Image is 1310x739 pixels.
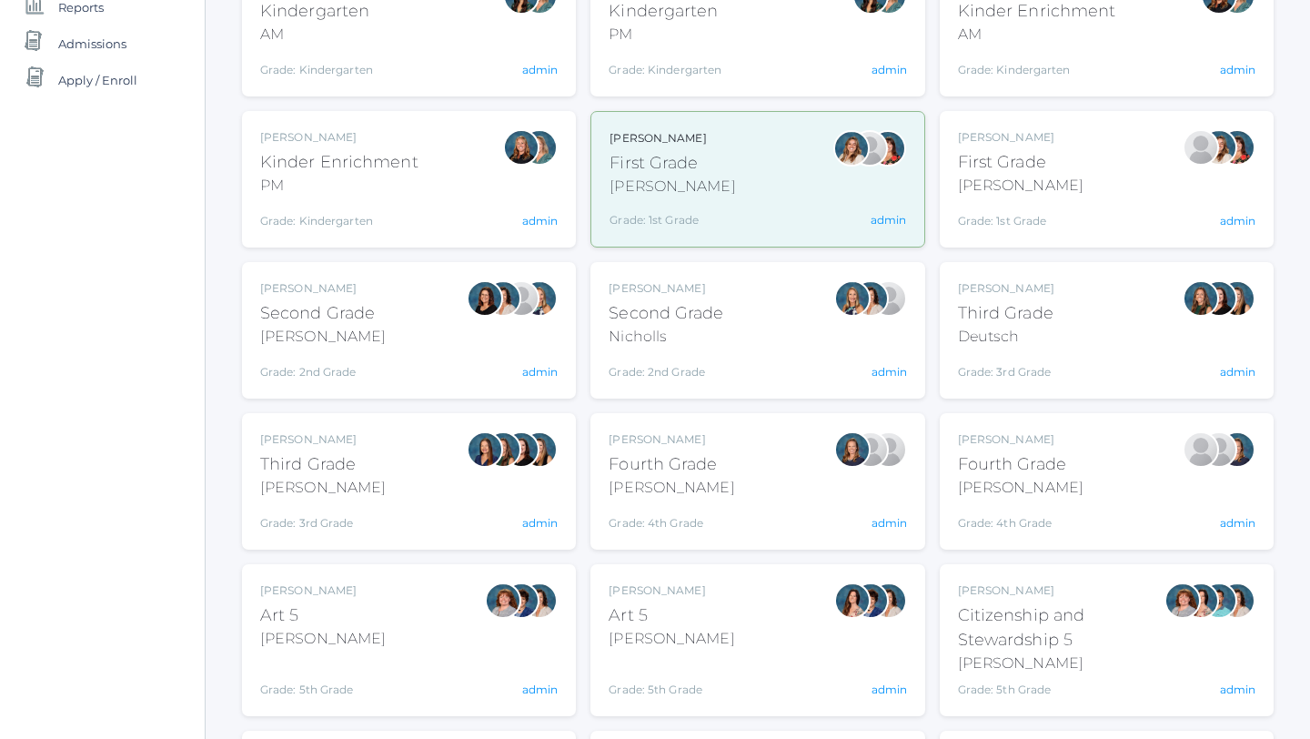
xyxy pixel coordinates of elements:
div: Courtney Nicholls [834,280,871,317]
a: admin [871,213,906,227]
div: Courtney Nicholls [521,280,558,317]
a: admin [522,63,558,76]
div: Liv Barber [833,130,870,167]
div: Juliana Fowler [521,431,558,468]
a: admin [1220,214,1255,228]
div: Fourth Grade [609,452,734,477]
div: Second Grade [609,301,723,326]
div: Grade: 3rd Grade [958,355,1054,380]
div: Rebecca Salazar [1183,582,1219,619]
div: [PERSON_NAME] [260,326,386,348]
div: Cari Burke [485,280,521,317]
div: Cari Burke [871,582,907,619]
div: Sarah Bence [485,582,521,619]
div: Maureen Doyle [521,129,558,166]
div: [PERSON_NAME] [610,176,735,197]
div: AM [260,24,373,46]
div: Kinder Enrichment [260,150,418,175]
div: Andrea Deutsch [485,431,521,468]
div: [PERSON_NAME] [609,628,734,650]
div: Grade: Kindergarten [260,53,373,78]
div: Liv Barber [1201,129,1237,166]
div: [PERSON_NAME] [609,582,734,599]
a: admin [522,214,558,228]
a: admin [1220,516,1255,530]
div: Emily Balli [467,280,503,317]
div: Grade: 3rd Grade [260,506,386,531]
a: admin [1220,683,1255,696]
div: Art 5 [609,603,734,628]
div: Grade: 5th Grade [609,657,734,698]
div: Grade: 5th Grade [260,657,386,698]
div: [PERSON_NAME] [260,582,386,599]
div: Grade: Kindergarten [609,53,721,78]
div: [PERSON_NAME] [958,653,1164,674]
div: [PERSON_NAME] [958,129,1083,146]
div: Art 5 [260,603,386,628]
div: Heather Porter [1201,431,1237,468]
div: Fourth Grade [958,452,1083,477]
div: Deutsch [958,326,1054,348]
div: Sarah Armstrong [871,280,907,317]
div: AM [958,24,1116,46]
div: Carolyn Sugimoto [503,582,539,619]
div: Grade: 4th Grade [958,506,1083,531]
div: [PERSON_NAME] [958,582,1164,599]
div: Sarah Bence [1164,582,1201,619]
div: Jaimie Watson [851,130,888,167]
div: Heather Wallock [1219,129,1255,166]
div: Grade: 2nd Grade [609,355,723,380]
div: Carolyn Sugimoto [852,582,889,619]
div: [PERSON_NAME] [609,280,723,297]
div: Grade: 1st Grade [958,204,1083,229]
div: Lydia Chaffin [1183,431,1219,468]
div: Nicholls [609,326,723,348]
div: [PERSON_NAME] [958,477,1083,499]
div: Ellie Bradley [834,431,871,468]
div: First Grade [958,150,1083,175]
div: Lydia Chaffin [852,431,889,468]
div: Grade: Kindergarten [260,204,418,229]
div: PM [609,24,721,46]
div: Cari Burke [521,582,558,619]
div: [PERSON_NAME] [610,130,735,147]
div: Katie Watters [503,431,539,468]
a: admin [872,365,907,379]
div: Nicole Dean [503,129,539,166]
div: Jaimie Watson [1183,129,1219,166]
div: [PERSON_NAME] [260,431,386,448]
div: [PERSON_NAME] [609,477,734,499]
a: admin [1220,365,1255,379]
div: [PERSON_NAME] [609,431,734,448]
a: admin [522,683,558,696]
span: Apply / Enroll [58,62,137,98]
div: [PERSON_NAME] [260,129,418,146]
div: [PERSON_NAME] [260,477,386,499]
div: Rebecca Salazar [834,582,871,619]
div: [PERSON_NAME] [958,431,1083,448]
div: PM [260,175,418,197]
div: Grade: 1st Grade [610,205,735,228]
div: Third Grade [260,452,386,477]
div: Grade: 2nd Grade [260,355,386,380]
div: Lori Webster [467,431,503,468]
div: Cari Burke [852,280,889,317]
div: Cari Burke [1219,582,1255,619]
a: admin [872,63,907,76]
div: [PERSON_NAME] [958,175,1083,197]
div: Ellie Bradley [1219,431,1255,468]
div: Heather Porter [871,431,907,468]
div: Citizenship and Stewardship 5 [958,603,1164,653]
div: Grade: Kindergarten [958,53,1116,78]
div: Grade: 4th Grade [609,506,734,531]
div: Heather Wallock [870,130,906,167]
div: Grade: 5th Grade [958,682,1164,698]
div: Westen Taylor [1201,582,1237,619]
div: Andrea Deutsch [1183,280,1219,317]
a: admin [522,365,558,379]
div: Katie Watters [1201,280,1237,317]
span: Admissions [58,25,126,62]
a: admin [872,683,907,696]
div: First Grade [610,151,735,176]
a: admin [1220,63,1255,76]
